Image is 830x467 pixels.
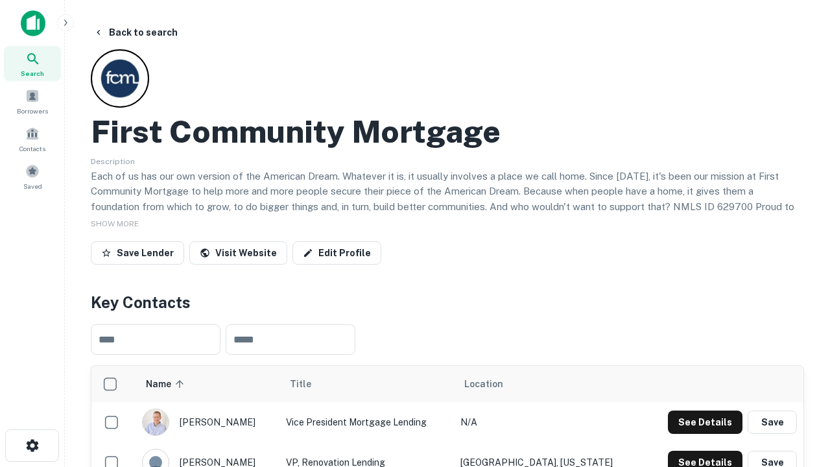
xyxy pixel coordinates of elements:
[279,402,454,442] td: Vice President Mortgage Lending
[454,366,642,402] th: Location
[748,411,797,434] button: Save
[290,376,328,392] span: Title
[91,157,135,166] span: Description
[146,376,188,392] span: Name
[21,10,45,36] img: capitalize-icon.png
[91,291,804,314] h4: Key Contacts
[19,143,45,154] span: Contacts
[17,106,48,116] span: Borrowers
[91,241,184,265] button: Save Lender
[765,322,830,384] iframe: Chat Widget
[21,68,44,78] span: Search
[292,241,381,265] a: Edit Profile
[88,21,183,44] button: Back to search
[91,219,139,228] span: SHOW MORE
[4,121,61,156] a: Contacts
[23,181,42,191] span: Saved
[464,376,503,392] span: Location
[454,402,642,442] td: N/A
[279,366,454,402] th: Title
[4,46,61,81] a: Search
[143,409,169,435] img: 1520878720083
[668,411,742,434] button: See Details
[4,159,61,194] a: Saved
[91,169,804,230] p: Each of us has our own version of the American Dream. Whatever it is, it usually involves a place...
[91,113,501,150] h2: First Community Mortgage
[136,366,279,402] th: Name
[4,84,61,119] a: Borrowers
[189,241,287,265] a: Visit Website
[142,409,273,436] div: [PERSON_NAME]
